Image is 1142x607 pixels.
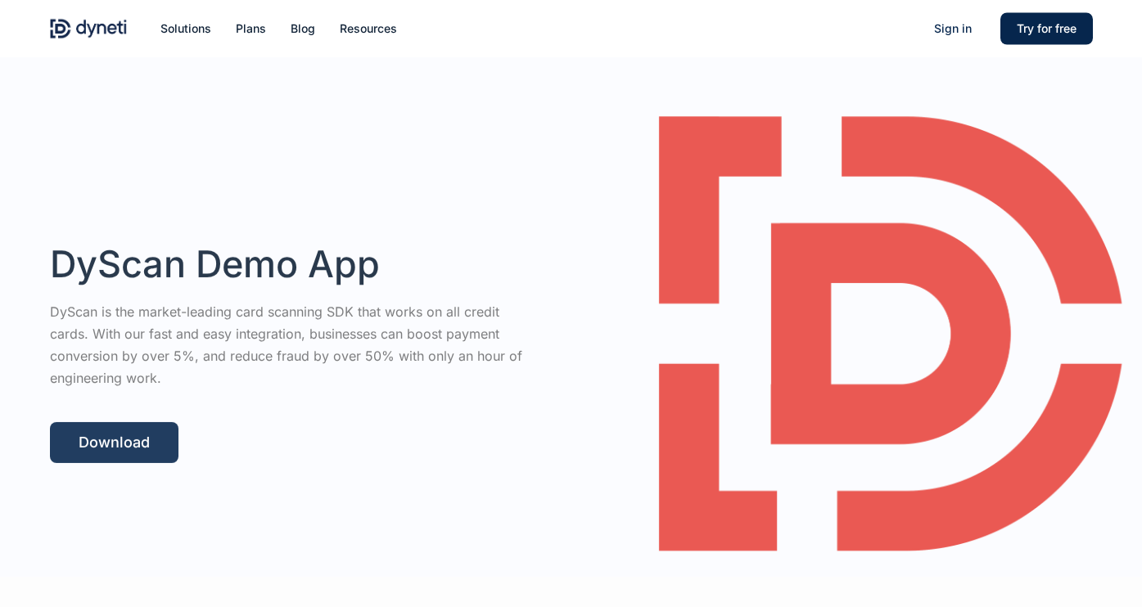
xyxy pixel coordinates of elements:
a: Sign in [918,20,988,38]
a: Try for free [1000,20,1093,38]
span: Plans [236,21,266,35]
a: Plans [236,20,266,38]
p: DyScan is the market-leading card scanning SDK that works on all credit cards. With our fast and ... [50,301,531,389]
img: Dyneti Technologies [49,16,128,41]
span: Resources [340,21,397,35]
a: Solutions [160,20,211,38]
span: Try for free [1017,21,1077,35]
a: Blog [291,20,315,38]
span: Blog [291,21,315,35]
a: Resources [340,20,397,38]
span: Sign in [934,21,972,35]
h2: DyScan Demo App [50,244,531,285]
span: Solutions [160,21,211,35]
a: Download [50,422,178,463]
